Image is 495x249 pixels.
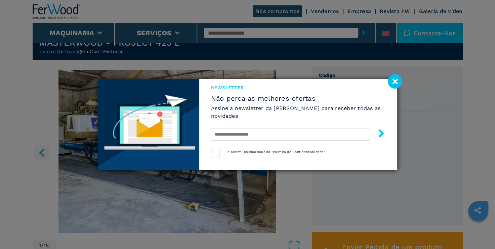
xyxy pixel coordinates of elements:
span: Li e aceitei as cláusulas da "Política de Confidencialidade" [223,150,325,154]
button: submit-button [370,127,385,142]
img: Newsletter image [98,79,199,170]
span: Não perca as melhores ofertas [211,94,385,102]
span: Newsletter [211,84,385,91]
h6: Assine a newsletter da [PERSON_NAME] para receber todas as novidades [211,104,385,120]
